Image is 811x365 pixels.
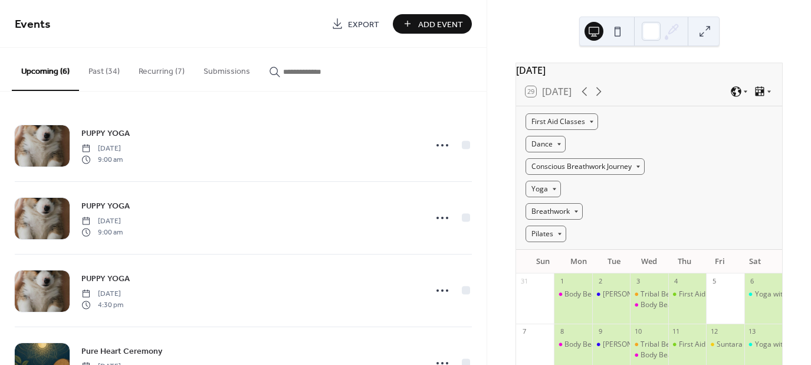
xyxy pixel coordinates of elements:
[81,144,123,154] span: [DATE]
[12,48,79,91] button: Upcoming (6)
[348,18,379,31] span: Export
[520,277,528,286] div: 31
[641,300,741,310] div: Body Beatz - Dance Fit Classes
[679,289,734,299] div: First Aid Training
[81,128,130,140] span: PUPPY YOGA
[81,126,130,140] a: PUPPY YOGA
[393,14,472,34] button: Add Event
[632,250,667,273] div: Wed
[633,277,642,286] div: 3
[526,250,561,273] div: Sun
[630,340,668,350] div: Tribal Beats 7 Week Dance Workshop
[81,344,162,358] a: Pure Heart Ceremony
[564,289,665,299] div: Body Beatz - Dance Fit Classes
[194,48,260,90] button: Submissions
[748,277,757,286] div: 6
[81,227,123,237] span: 9:00 am
[81,289,123,299] span: [DATE]
[596,250,632,273] div: Tue
[668,340,706,350] div: First Aid Training
[706,340,744,350] div: Suntara Sound Healing Journey
[641,340,764,350] div: Tribal Beats 7 Week Dance Workshop
[679,340,734,350] div: First Aid Training
[81,272,130,285] a: PUPPY YOGA
[15,13,51,36] span: Events
[666,250,702,273] div: Thu
[554,289,592,299] div: Body Beatz - Dance Fit Classes
[737,250,773,273] div: Sat
[520,327,528,336] div: 7
[81,154,123,165] span: 9:00 am
[630,289,668,299] div: Tribal Beats 7 Week Dance Workshop
[641,350,741,360] div: Body Beatz - Dance Fit Classes
[748,327,757,336] div: 13
[630,300,668,310] div: Body Beatz - Dance Fit Classes
[668,289,706,299] div: First Aid Training
[672,277,681,286] div: 4
[564,340,665,350] div: Body Beatz - Dance Fit Classes
[81,346,162,358] span: Pure Heart Ceremony
[81,200,130,213] span: PUPPY YOGA
[744,289,782,299] div: Yoga with Phiona
[554,340,592,350] div: Body Beatz - Dance Fit Classes
[557,277,566,286] div: 1
[81,273,130,285] span: PUPPY YOGA
[81,199,130,213] a: PUPPY YOGA
[418,18,463,31] span: Add Event
[702,250,737,273] div: Fri
[596,277,605,286] div: 2
[561,250,596,273] div: Mon
[596,327,605,336] div: 9
[81,216,123,227] span: [DATE]
[633,327,642,336] div: 10
[516,63,782,77] div: [DATE]
[744,340,782,350] div: Yoga with Phiona
[603,289,733,299] div: [PERSON_NAME] Yoga Four Week Term
[641,289,764,299] div: Tribal Beats 7 Week Dance Workshop
[592,340,630,350] div: Yin Yang Yoga Four Week Term
[630,350,668,360] div: Body Beatz - Dance Fit Classes
[557,327,566,336] div: 8
[129,48,194,90] button: Recurring (7)
[672,327,681,336] div: 11
[79,48,129,90] button: Past (34)
[603,340,733,350] div: [PERSON_NAME] Yoga Four Week Term
[710,277,718,286] div: 5
[710,327,718,336] div: 12
[592,289,630,299] div: Yin Yang Yoga Four Week Term
[81,299,123,310] span: 4:30 pm
[323,14,388,34] a: Export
